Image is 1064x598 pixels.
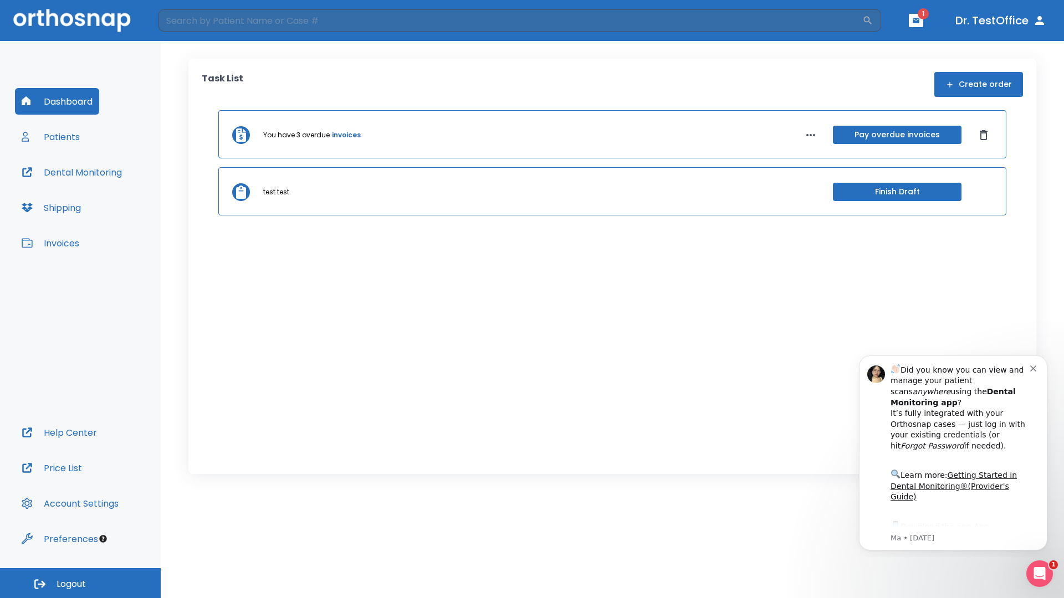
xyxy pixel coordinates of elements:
[951,11,1051,30] button: Dr. TestOffice
[188,17,197,26] button: Dismiss notification
[833,183,961,201] button: Finish Draft
[1049,560,1058,569] span: 1
[332,130,361,140] a: invoices
[98,534,108,544] div: Tooltip anchor
[158,9,862,32] input: Search by Patient Name or Case #
[15,159,129,185] button: Dental Monitoring
[57,578,86,590] span: Logout
[15,194,88,221] button: Shipping
[15,455,89,481] button: Price List
[975,126,993,144] button: Dismiss
[833,126,961,144] button: Pay overdue invoices
[48,177,147,197] a: App Store
[263,187,289,197] p: test test
[15,419,104,446] button: Help Center
[15,525,105,552] button: Preferences
[15,88,99,115] button: Dashboard
[263,130,330,140] p: You have 3 overdue
[13,9,131,32] img: Orthosnap
[48,174,188,230] div: Download the app: | ​ Let us know if you need help getting started!
[15,123,86,150] button: Patients
[934,72,1023,97] button: Create order
[48,188,188,198] p: Message from Ma, sent 6w ago
[15,230,86,256] button: Invoices
[918,8,929,19] span: 1
[842,346,1064,557] iframe: Intercom notifications message
[1026,560,1053,587] iframe: Intercom live chat
[15,490,125,517] button: Account Settings
[202,72,243,97] p: Task List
